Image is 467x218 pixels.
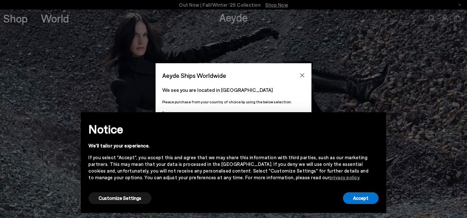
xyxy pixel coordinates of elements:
p: We see you are located in [GEOGRAPHIC_DATA] [162,86,305,94]
button: Accept [343,192,379,204]
button: Close this notice [368,114,384,129]
a: privacy policy [330,174,359,180]
h2: Notice [88,121,368,137]
div: If you select "Accept", you accept this and agree that we may share this information with third p... [88,154,368,181]
button: Customize Settings [88,192,151,204]
span: × [374,117,378,126]
p: Please purchase from your country of choice by using the below selection: [162,99,305,105]
span: Aeyde Ships Worldwide [162,70,226,81]
button: Close [297,71,307,80]
div: We'll tailor your experience. [88,142,368,149]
